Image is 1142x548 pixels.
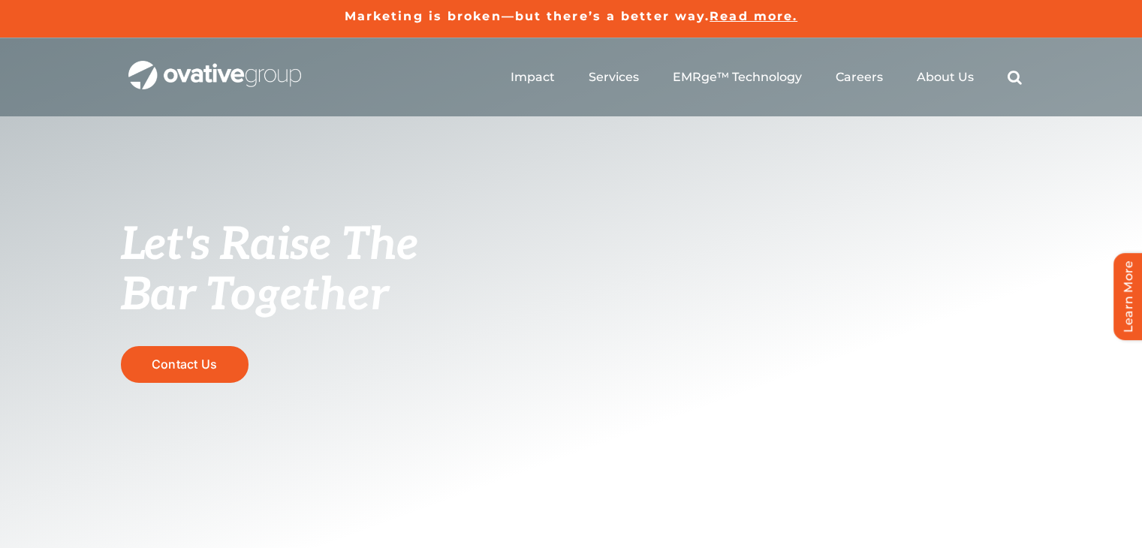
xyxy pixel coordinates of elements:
a: Careers [836,70,883,85]
a: Contact Us [121,346,249,383]
a: Marketing is broken—but there’s a better way. [345,9,710,23]
span: Let's Raise The [121,218,419,272]
a: Services [589,70,639,85]
a: Search [1008,70,1022,85]
a: About Us [917,70,974,85]
a: OG_Full_horizontal_WHT [128,59,301,74]
a: Impact [511,70,555,85]
span: Bar Together [121,269,388,323]
a: Read more. [710,9,797,23]
a: EMRge™ Technology [673,70,802,85]
nav: Menu [511,53,1022,101]
span: Contact Us [152,357,217,372]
